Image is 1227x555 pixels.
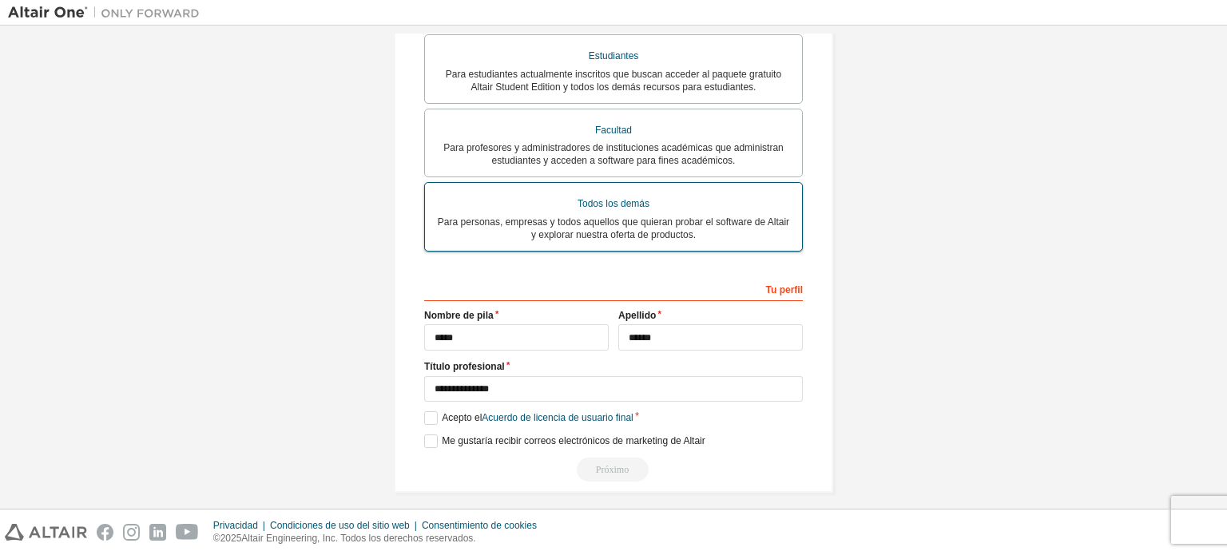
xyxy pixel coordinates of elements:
[442,412,482,423] font: Acepto el
[270,520,410,531] font: Condiciones de uso del sitio web
[123,524,140,541] img: instagram.svg
[595,125,632,136] font: Facultad
[442,435,705,446] font: Me gustaría recibir correos electrónicos de marketing de Altair
[213,533,220,544] font: ©
[5,524,87,541] img: altair_logo.svg
[176,524,199,541] img: youtube.svg
[8,5,208,21] img: Altair Uno
[482,412,633,423] font: Acuerdo de licencia de usuario final
[213,520,258,531] font: Privacidad
[97,524,113,541] img: facebook.svg
[149,524,166,541] img: linkedin.svg
[422,520,537,531] font: Consentimiento de cookies
[438,216,789,240] font: Para personas, empresas y todos aquellos que quieran probar el software de Altair y explorar nues...
[241,533,475,544] font: Altair Engineering, Inc. Todos los derechos reservados.
[589,50,639,61] font: Estudiantes
[766,284,803,295] font: Tu perfil
[618,310,656,321] font: Apellido
[424,310,494,321] font: Nombre de pila
[220,533,242,544] font: 2025
[446,69,781,93] font: Para estudiantes actualmente inscritos que buscan acceder al paquete gratuito Altair Student Edit...
[443,142,784,166] font: Para profesores y administradores de instituciones académicas que administran estudiantes y acced...
[424,458,803,482] div: Select your account type to continue
[424,361,505,372] font: Título profesional
[578,198,649,209] font: Todos los demás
